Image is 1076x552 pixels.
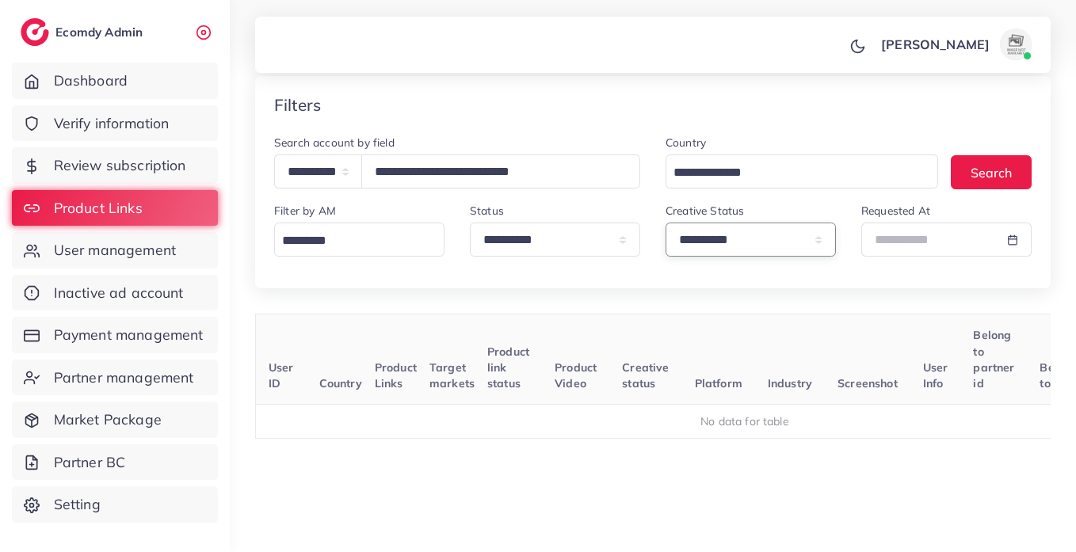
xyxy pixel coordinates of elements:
[470,203,504,219] label: Status
[12,105,218,142] a: Verify information
[54,70,128,91] span: Dashboard
[54,409,162,430] span: Market Package
[861,203,930,219] label: Requested At
[666,135,706,150] label: Country
[838,376,898,390] span: Screenshot
[881,35,990,54] p: [PERSON_NAME]
[269,360,294,390] span: User ID
[12,63,218,99] a: Dashboard
[12,317,218,353] a: Payment management
[21,18,49,46] img: logo
[555,360,597,390] span: Product Video
[274,95,321,115] h4: Filters
[12,444,218,481] a: Partner BC
[487,345,529,391] span: Product link status
[666,154,938,188] div: Search for option
[54,325,204,345] span: Payment management
[54,494,101,515] span: Setting
[12,275,218,311] a: Inactive ad account
[668,161,918,185] input: Search for option
[12,147,218,184] a: Review subscription
[12,360,218,396] a: Partner management
[923,360,948,390] span: User Info
[12,402,218,438] a: Market Package
[12,486,218,523] a: Setting
[973,328,1014,390] span: Belong to partner id
[54,155,186,176] span: Review subscription
[277,229,435,253] input: Search for option
[872,29,1038,60] a: [PERSON_NAME]avatar
[274,135,395,150] label: Search account by field
[768,376,812,390] span: Industry
[274,223,445,257] div: Search for option
[1000,29,1032,60] img: avatar
[54,198,143,219] span: Product Links
[622,360,669,390] span: Creative status
[695,376,742,390] span: Platform
[12,232,218,268] a: User management
[375,360,417,390] span: Product Links
[319,376,362,390] span: Country
[12,190,218,227] a: Product Links
[666,203,744,219] label: Creative Status
[54,113,170,134] span: Verify information
[55,25,147,40] h2: Ecomdy Admin
[54,367,194,388] span: Partner management
[54,452,126,473] span: Partner BC
[951,155,1032,189] button: Search
[54,283,184,303] span: Inactive ad account
[274,203,336,219] label: Filter by AM
[429,360,475,390] span: Target markets
[21,18,147,46] a: logoEcomdy Admin
[54,240,176,261] span: User management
